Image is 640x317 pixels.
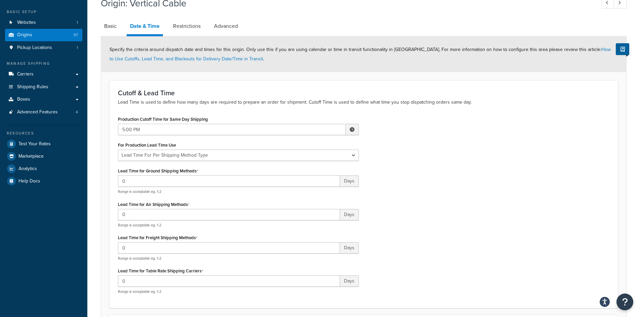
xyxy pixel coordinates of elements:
span: Origins [17,32,32,38]
li: Websites [5,16,82,29]
a: Basic [101,18,120,34]
span: 97 [74,32,78,38]
a: Shipping Rules [5,81,82,93]
span: Carriers [17,71,34,77]
p: Range is acceptable eg. 1-2 [118,189,359,194]
a: Pickup Locations1 [5,42,82,54]
span: 4 [76,109,78,115]
a: Boxes [5,93,82,106]
li: Advanced Features [5,106,82,118]
span: Analytics [18,166,37,172]
label: Lead Time for Ground Shipping Methods [118,168,198,174]
li: Origins [5,29,82,41]
a: Marketplace [5,150,82,162]
span: Shipping Rules [17,84,48,90]
div: Basic Setup [5,9,82,15]
span: 1 [77,45,78,51]
span: Websites [17,20,36,25]
label: Lead Time for Freight Shipping Methods [118,235,198,241]
span: Boxes [17,97,30,102]
span: Days [340,242,359,254]
button: Show Help Docs [616,43,629,55]
p: Range is acceptable eg. 1-2 [118,223,359,228]
span: Help Docs [18,178,40,184]
span: Pickup Locations [17,45,52,51]
label: For Production Lead Time Use [118,143,176,148]
span: Days [340,275,359,287]
span: 1 [77,20,78,25]
span: Specify the criteria around dispatch date and times for this origin. Only use this if you are usi... [110,46,611,62]
div: Manage Shipping [5,61,82,66]
li: Pickup Locations [5,42,82,54]
span: Marketplace [18,154,44,159]
a: Help Docs [5,175,82,187]
a: Advanced Features4 [5,106,82,118]
a: Date & Time [127,18,163,36]
span: Days [340,175,359,187]
div: Resources [5,130,82,136]
a: Websites1 [5,16,82,29]
label: Lead Time for Air Shipping Methods [118,202,189,207]
span: Days [340,209,359,220]
p: Lead Time is used to define how many days are required to prepare an order for shipment. Cutoff T... [118,99,609,106]
a: Analytics [5,163,82,175]
a: Carriers [5,68,82,81]
label: Production Cutoff Time for Same Day Shipping [118,117,208,122]
p: Range is acceptable eg. 1-2 [118,256,359,261]
span: Test Your Rates [18,141,51,147]
a: Restrictions [170,18,204,34]
span: Advanced Features [17,109,58,115]
a: Advanced [211,18,241,34]
label: Lead Time for Table Rate Shipping Carriers [118,268,203,274]
p: Range is acceptable eg. 1-2 [118,289,359,294]
a: Test Your Rates [5,138,82,150]
button: Open Resource Center [616,294,633,310]
a: Origins97 [5,29,82,41]
h3: Cutoff & Lead Time [118,89,609,97]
